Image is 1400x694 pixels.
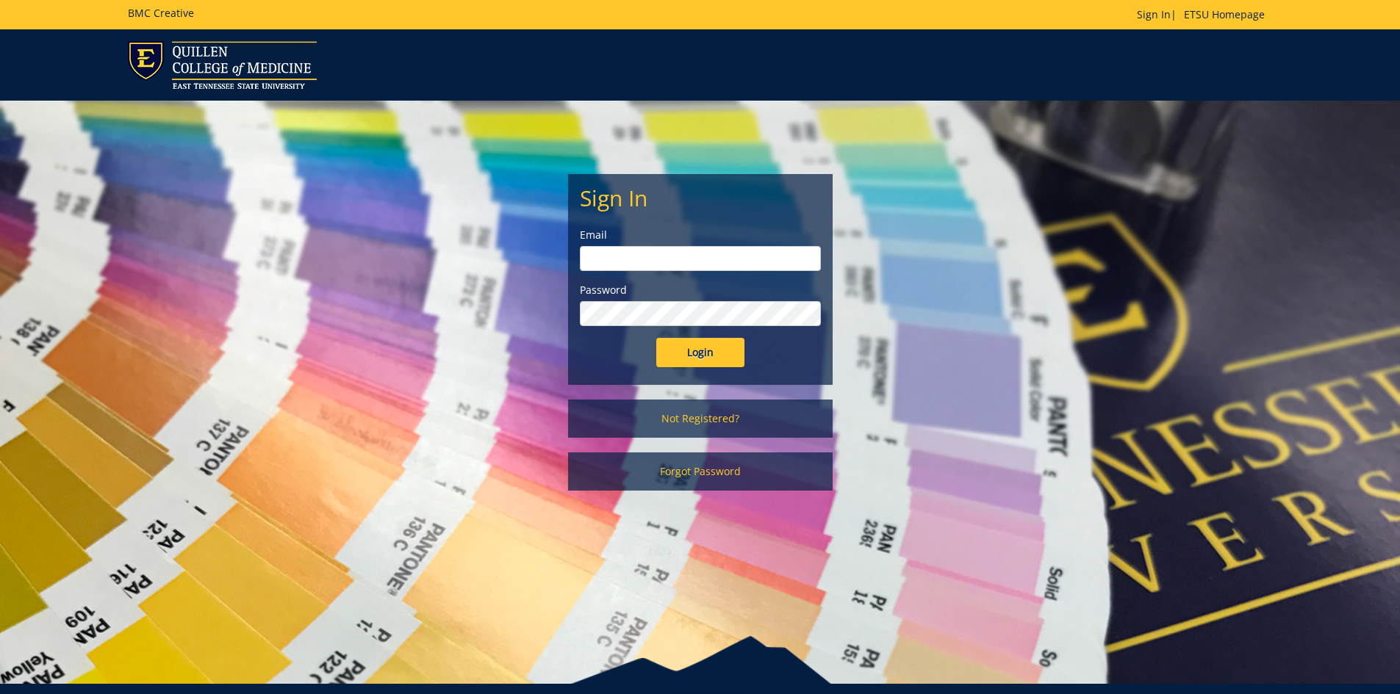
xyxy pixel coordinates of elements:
h5: BMC Creative [128,7,194,18]
label: Password [580,283,821,297]
input: Login [656,338,744,367]
a: Sign In [1137,7,1171,21]
img: ETSU logo [128,41,317,89]
a: Forgot Password [568,452,833,491]
a: Not Registered? [568,400,833,438]
a: ETSU Homepage [1177,7,1272,21]
label: Email [580,228,821,242]
p: | [1137,7,1272,22]
h2: Sign In [580,186,821,210]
